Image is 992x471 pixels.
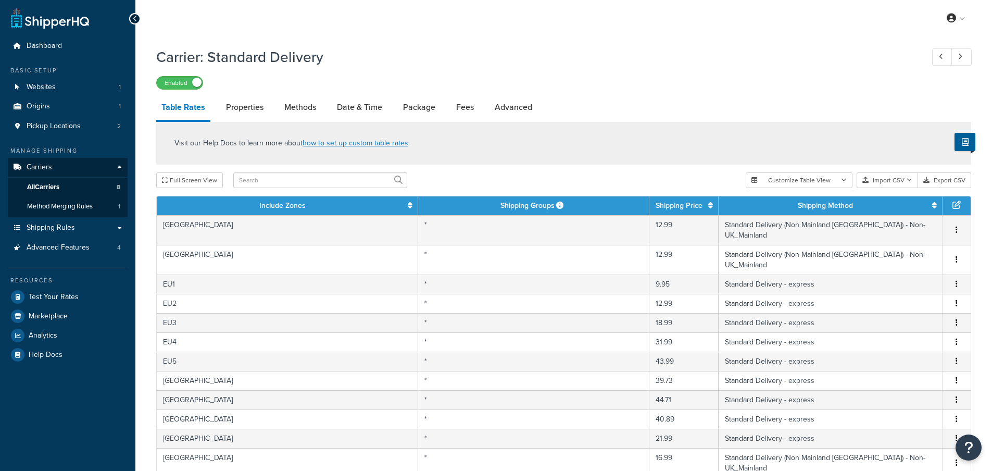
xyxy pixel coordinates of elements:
[656,200,702,211] a: Shipping Price
[27,183,59,192] span: All Carriers
[649,332,719,352] td: 31.99
[932,48,952,66] a: Previous Record
[649,313,719,332] td: 18.99
[719,294,943,313] td: Standard Delivery - express
[8,218,128,238] a: Shipping Rules
[719,275,943,294] td: Standard Delivery - express
[117,183,120,192] span: 8
[157,410,418,429] td: [GEOGRAPHIC_DATA]
[27,102,50,111] span: Origins
[157,275,418,294] td: EU1
[157,245,418,275] td: [GEOGRAPHIC_DATA]
[27,202,93,211] span: Method Merging Rules
[157,294,418,313] td: EU2
[221,95,269,120] a: Properties
[8,78,128,97] a: Websites1
[27,163,52,172] span: Carriers
[649,275,719,294] td: 9.95
[951,48,972,66] a: Next Record
[156,95,210,122] a: Table Rates
[117,243,121,252] span: 4
[27,224,75,232] span: Shipping Rules
[719,245,943,275] td: Standard Delivery (Non Mainland [GEOGRAPHIC_DATA]) - Non-UK_Mainland
[29,351,62,360] span: Help Docs
[279,95,321,120] a: Methods
[649,294,719,313] td: 12.99
[719,390,943,410] td: Standard Delivery - express
[857,172,918,188] button: Import CSV
[27,42,62,51] span: Dashboard
[8,326,128,345] a: Analytics
[156,47,913,67] h1: Carrier: Standard Delivery
[649,245,719,275] td: 12.99
[8,146,128,155] div: Manage Shipping
[303,138,408,148] a: how to set up custom table rates
[8,117,128,136] a: Pickup Locations2
[119,83,121,92] span: 1
[649,371,719,390] td: 39.73
[798,200,853,211] a: Shipping Method
[8,117,128,136] li: Pickup Locations
[8,158,128,217] li: Carriers
[8,178,128,197] a: AllCarriers8
[332,95,387,120] a: Date & Time
[8,345,128,364] a: Help Docs
[157,313,418,332] td: EU3
[8,97,128,116] li: Origins
[719,352,943,371] td: Standard Delivery - express
[157,77,203,89] label: Enabled
[29,331,57,340] span: Analytics
[719,371,943,390] td: Standard Delivery - express
[8,307,128,326] li: Marketplace
[8,238,128,257] li: Advanced Features
[918,172,971,188] button: Export CSV
[719,332,943,352] td: Standard Delivery - express
[259,200,306,211] a: Include Zones
[719,215,943,245] td: Standard Delivery (Non Mainland [GEOGRAPHIC_DATA]) - Non-UK_Mainland
[157,371,418,390] td: [GEOGRAPHIC_DATA]
[956,435,982,461] button: Open Resource Center
[27,243,90,252] span: Advanced Features
[157,429,418,448] td: [GEOGRAPHIC_DATA]
[8,66,128,75] div: Basic Setup
[233,172,407,188] input: Search
[117,122,121,131] span: 2
[8,276,128,285] div: Resources
[719,429,943,448] td: Standard Delivery - express
[118,202,120,211] span: 1
[719,410,943,429] td: Standard Delivery - express
[174,138,410,149] p: Visit our Help Docs to learn more about .
[157,352,418,371] td: EU5
[955,133,975,151] button: Show Help Docs
[489,95,537,120] a: Advanced
[157,390,418,410] td: [GEOGRAPHIC_DATA]
[451,95,479,120] a: Fees
[157,215,418,245] td: [GEOGRAPHIC_DATA]
[8,288,128,306] a: Test Your Rates
[8,78,128,97] li: Websites
[649,215,719,245] td: 12.99
[746,172,852,188] button: Customize Table View
[29,293,79,302] span: Test Your Rates
[8,97,128,116] a: Origins1
[418,196,649,215] th: Shipping Groups
[119,102,121,111] span: 1
[649,390,719,410] td: 44.71
[8,158,128,177] a: Carriers
[8,197,128,216] a: Method Merging Rules1
[156,172,223,188] button: Full Screen View
[8,36,128,56] a: Dashboard
[398,95,441,120] a: Package
[157,332,418,352] td: EU4
[27,83,56,92] span: Websites
[649,352,719,371] td: 43.99
[8,197,128,216] li: Method Merging Rules
[649,429,719,448] td: 21.99
[27,122,81,131] span: Pickup Locations
[8,238,128,257] a: Advanced Features4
